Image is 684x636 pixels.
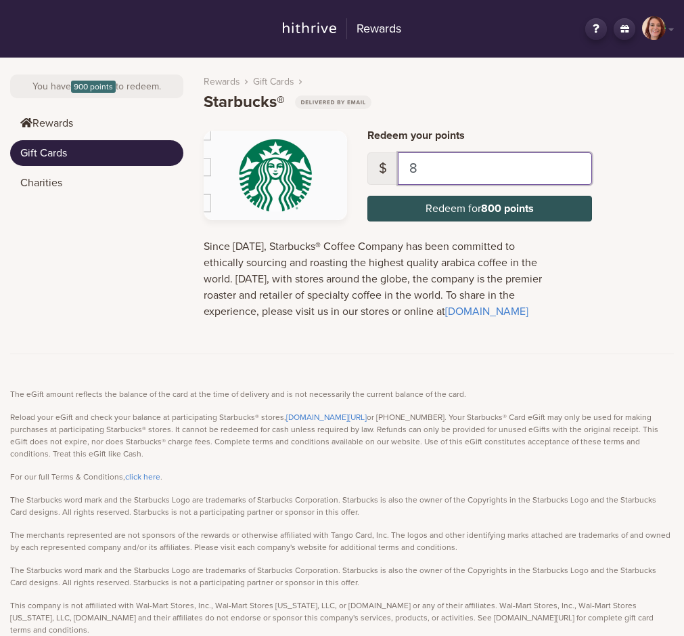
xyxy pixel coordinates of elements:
strong: 800 points [481,202,534,215]
a: [DOMAIN_NAME] [445,305,528,318]
a: Gift Cards [253,75,294,89]
div: You have to redeem. [10,75,183,98]
p: For our full Terms & Conditions, . [10,471,674,483]
h4: Redeem your points [367,129,593,142]
img: egiftcard-badge.75f7f56c.svg [295,96,371,109]
p: Reload your eGift and check your balance at participating Starbucks® stores, or [PHONE_NUMBER]. Y... [10,411,674,460]
h1: Starbucks® [204,93,371,112]
span: Help [30,9,58,22]
p: The Starbucks word mark and the Starbucks Logo are trademarks of Starbucks Corporation. Starbucks... [10,564,674,589]
a: Gift Cards [10,140,183,166]
img: hithrive-logo.9746416d.svg [283,22,336,33]
a: Charities [10,170,183,196]
a: [DOMAIN_NAME][URL] [286,412,367,422]
a: Rewards [275,16,410,42]
p: The Starbucks word mark and the Starbucks Logo are trademarks of Starbucks Corporation. Starbucks... [10,494,674,518]
span: 900 points [71,81,116,93]
button: Redeem for800 points [367,196,593,221]
a: Rewards [204,75,240,89]
p: The merchants represented are not sponsors of the rewards or otherwise affiliated with Tango Card... [10,529,674,553]
a: Rewards [10,110,183,136]
h2: Rewards [346,18,401,40]
span: Since [DATE], Starbucks® Coffee Company has been committed to ethically sourcing and roasting the... [204,240,542,318]
span: $ [367,152,398,185]
p: The eGift amount reflects the balance of the card at the time of delivery and is not necessarily ... [10,388,674,400]
a: click here [125,472,160,482]
p: This company is not affiliated with Wal-Mart Stores, Inc., Wal-Mart Stores [US_STATE], LLC, or [D... [10,599,674,636]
